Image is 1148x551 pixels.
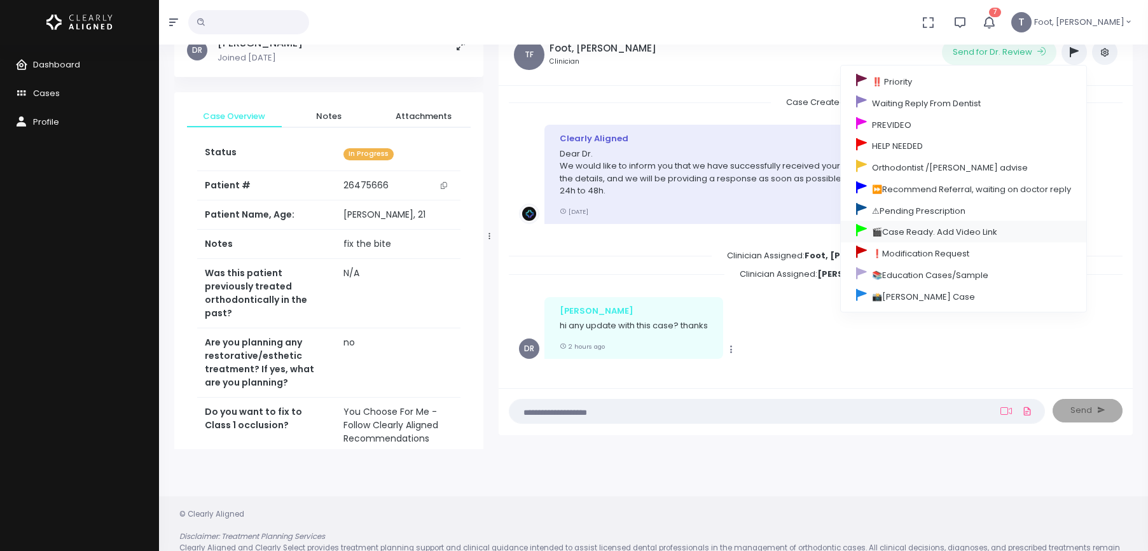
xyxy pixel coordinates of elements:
[841,71,1086,92] a: ‼️ Priority
[46,9,113,36] img: Logo Horizontal
[33,87,60,99] span: Cases
[197,259,336,328] th: Was this patient previously treated orthodontically in the past?
[292,110,366,123] span: Notes
[187,40,207,60] span: DR
[33,59,80,71] span: Dashboard
[336,398,460,454] td: You Choose For Me - Follow Clearly Aligned Recommendations
[174,24,483,449] div: scrollable content
[841,285,1086,307] a: 📸[PERSON_NAME] Case
[336,328,460,398] td: no
[841,92,1086,113] a: Waiting Reply From Dentist
[817,268,892,280] b: [PERSON_NAME]
[179,531,325,541] em: Disclaimer: Treatment Planning Services
[218,37,303,50] h5: [PERSON_NAME]
[336,230,460,259] td: fix the bite
[550,57,656,67] small: Clinician
[841,199,1086,221] a: ⚠Pending Prescription
[514,39,544,70] span: TF
[989,8,1001,17] span: 7
[560,207,588,216] small: [DATE]
[841,221,1086,242] a: 🎬Case Ready. Add Video Link
[998,406,1014,416] a: Add Loom Video
[197,230,336,259] th: Notes
[841,157,1086,178] a: Orthodontist /[PERSON_NAME] advise
[197,398,336,454] th: Do you want to fix to Class 1 occlusion?
[841,178,1086,199] a: ⏩Recommend Referral, waiting on doctor reply
[550,43,656,54] h5: Foot, [PERSON_NAME]
[805,249,905,262] b: Foot, [PERSON_NAME]
[336,259,460,328] td: N/A
[197,328,336,398] th: Are you planning any restorative/esthetic treatment? If yes, what are you planning?
[841,242,1086,264] a: ❗Modification Request
[197,200,336,230] th: Patient Name, Age:
[712,246,920,265] span: Clinician Assigned:
[343,148,394,160] span: In Progress
[519,338,539,359] span: DR
[560,148,1004,197] p: Dear Dr. We would like to inform you that we have successfully received your case. Our team is cu...
[33,116,59,128] span: Profile
[1020,400,1035,422] a: Add Files
[197,138,336,171] th: Status
[841,263,1086,285] a: 📚Education Cases/Sample
[841,135,1086,157] a: HELP NEEDED
[387,110,461,123] span: Attachments
[841,113,1086,135] a: PREVIDEO
[560,132,1004,145] div: Clearly Aligned
[724,264,908,284] span: Clinician Assigned:
[560,342,605,351] small: 2 hours ago
[1011,12,1032,32] span: T
[336,200,460,230] td: [PERSON_NAME], 21
[560,319,708,332] p: hi any update with this case? thanks
[942,39,1056,65] button: Send for Dr. Review
[771,92,861,112] span: Case Created
[218,52,303,64] p: Joined [DATE]
[1034,16,1124,29] span: Foot, [PERSON_NAME]
[560,305,708,317] div: [PERSON_NAME]
[197,110,272,123] span: Case Overview
[336,171,460,200] td: 26475666
[197,171,336,200] th: Patient #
